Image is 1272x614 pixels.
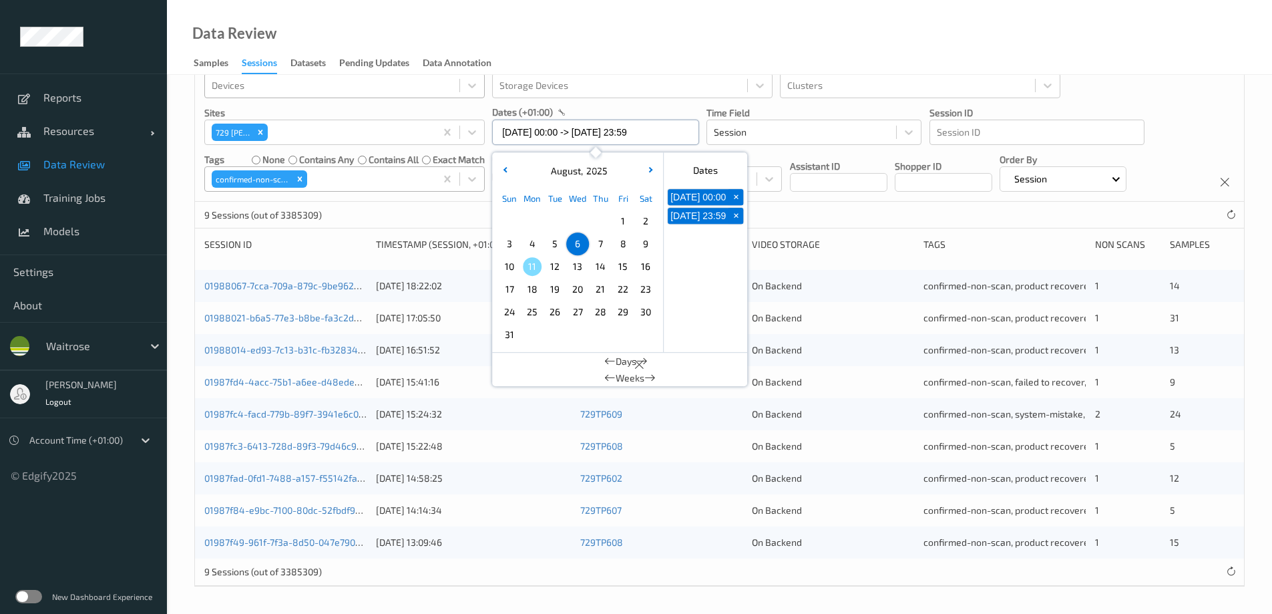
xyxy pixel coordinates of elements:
[1170,440,1175,452] span: 5
[589,210,612,233] div: Choose Thursday July 31 of 2025
[521,233,544,255] div: Choose Monday August 04 of 2025
[790,160,887,173] p: Assistant ID
[589,233,612,255] div: Choose Thursday August 07 of 2025
[204,536,383,548] a: 01987f49-961f-7f3a-8d50-047e790e886c
[568,303,587,321] span: 27
[1000,153,1127,166] p: Order By
[728,208,743,224] button: +
[589,255,612,278] div: Choose Thursday August 14 of 2025
[204,344,385,355] a: 01988014-ed93-7c13-b31c-fb32834a0a56
[636,257,655,276] span: 16
[589,301,612,323] div: Choose Thursday August 28 of 2025
[923,344,1264,355] span: confirmed-non-scan, product recovered, recovered product, Shopper Confirmed
[614,257,632,276] span: 15
[566,323,589,346] div: Choose Wednesday September 03 of 2025
[204,408,378,420] a: 01987fc4-facd-779b-89f7-3941e6c0f92a
[498,233,521,255] div: Choose Sunday August 03 of 2025
[634,278,657,301] div: Choose Saturday August 23 of 2025
[1095,344,1099,355] span: 1
[1170,344,1179,355] span: 13
[636,212,655,231] span: 2
[568,280,587,299] span: 20
[292,170,307,188] div: Remove confirmed-non-scan
[376,238,571,251] div: Timestamp (Session, +01:00)
[614,303,632,321] span: 29
[591,235,610,253] span: 7
[634,233,657,255] div: Choose Saturday August 09 of 2025
[923,376,1171,388] span: confirmed-non-scan, failed to recover, Shopper Confirmed
[498,323,521,346] div: Choose Sunday August 31 of 2025
[580,504,622,516] a: 729TP607
[1095,408,1100,420] span: 2
[192,27,276,40] div: Data Review
[204,472,379,484] a: 01987fad-0fd1-7488-a157-f55142fa84f8
[521,210,544,233] div: Choose Monday July 28 of 2025
[204,376,385,388] a: 01987fd4-4acc-75b1-a6ee-d48ede32d9f8
[636,303,655,321] span: 30
[614,235,632,253] span: 8
[544,255,566,278] div: Choose Tuesday August 12 of 2025
[376,472,571,485] div: [DATE] 14:58:25
[500,257,519,276] span: 10
[521,301,544,323] div: Choose Monday August 25 of 2025
[612,278,634,301] div: Choose Friday August 22 of 2025
[546,280,564,299] span: 19
[1170,472,1179,484] span: 12
[636,235,655,253] span: 9
[498,210,521,233] div: Choose Sunday July 27 of 2025
[521,323,544,346] div: Choose Monday September 01 of 2025
[612,210,634,233] div: Choose Friday August 01 of 2025
[923,440,1264,452] span: confirmed-non-scan, product recovered, recovered product, Shopper Confirmed
[544,233,566,255] div: Choose Tuesday August 05 of 2025
[1095,376,1099,388] span: 1
[521,278,544,301] div: Choose Monday August 18 of 2025
[591,257,610,276] span: 14
[521,187,544,210] div: Mon
[923,504,1264,516] span: confirmed-non-scan, product recovered, recovered product, Shopper Confirmed
[1095,440,1099,452] span: 1
[423,56,491,73] div: Data Annotation
[591,280,610,299] span: 21
[376,279,571,293] div: [DATE] 18:22:02
[566,233,589,255] div: Choose Wednesday August 06 of 2025
[566,278,589,301] div: Choose Wednesday August 20 of 2025
[580,472,622,484] a: 729TP602
[204,208,322,222] p: 9 Sessions (out of 3385309)
[194,56,228,73] div: Samples
[1095,504,1099,516] span: 1
[614,212,632,231] span: 1
[929,106,1144,120] p: Session ID
[614,280,632,299] span: 22
[634,301,657,323] div: Choose Saturday August 30 of 2025
[580,408,622,420] a: 729TP609
[204,280,382,291] a: 01988067-7cca-709a-879c-9be962bdf3f3
[612,255,634,278] div: Choose Friday August 15 of 2025
[923,238,1086,251] div: Tags
[498,187,521,210] div: Sun
[668,208,728,224] button: [DATE] 23:59
[544,278,566,301] div: Choose Tuesday August 19 of 2025
[612,233,634,255] div: Choose Friday August 08 of 2025
[204,565,322,579] p: 9 Sessions (out of 3385309)
[668,189,728,205] button: [DATE] 00:00
[376,440,571,453] div: [DATE] 15:22:48
[566,210,589,233] div: Choose Wednesday July 30 of 2025
[752,472,914,485] div: On Backend
[262,153,285,166] label: none
[498,301,521,323] div: Choose Sunday August 24 of 2025
[752,343,914,357] div: On Backend
[339,56,409,73] div: Pending Updates
[544,187,566,210] div: Tue
[546,303,564,321] span: 26
[752,375,914,389] div: On Backend
[546,257,564,276] span: 12
[242,54,290,74] a: Sessions
[566,255,589,278] div: Choose Wednesday August 13 of 2025
[612,187,634,210] div: Fri
[1095,280,1099,291] span: 1
[634,187,657,210] div: Sat
[204,312,386,323] a: 01988021-b6a5-77e3-b8be-fa3c2d92ab3a
[523,280,542,299] span: 18
[500,325,519,344] span: 31
[253,124,268,141] div: Remove 729 Wells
